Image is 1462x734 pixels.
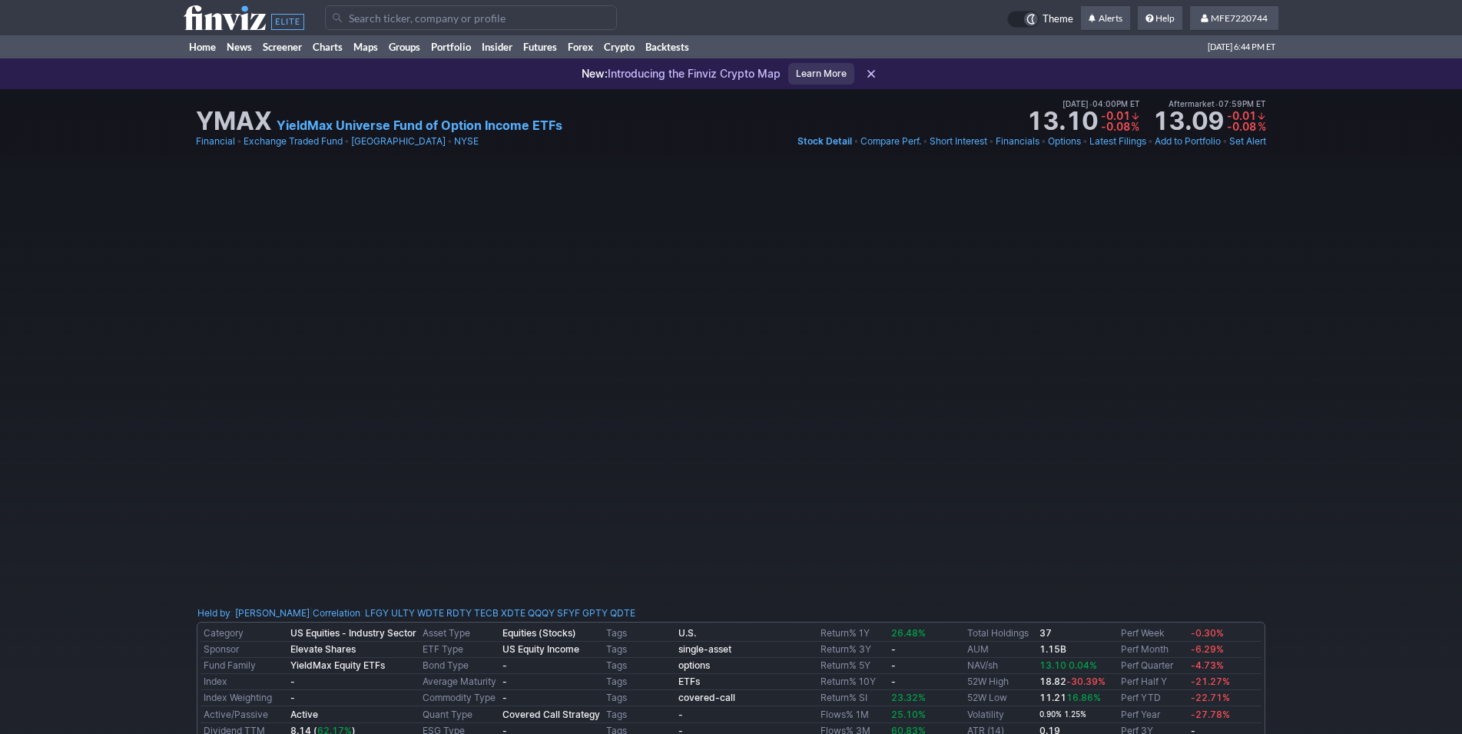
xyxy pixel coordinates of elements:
[290,692,295,703] b: -
[1148,134,1153,149] span: •
[1118,706,1188,723] td: Perf Year
[501,606,525,621] a: XDTE
[419,690,499,706] td: Commodity Type
[348,35,383,58] a: Maps
[502,627,576,639] b: Equities (Stocks)
[528,606,555,621] a: QQQY
[518,35,562,58] a: Futures
[1063,97,1140,111] span: [DATE] 04:00PM ET
[1256,121,1266,132] td: %
[1152,109,1224,134] strong: 13.09
[1039,659,1066,671] span: 13.10
[678,676,700,687] a: ETFs
[474,606,499,621] a: TECB
[562,35,598,58] a: Forex
[640,35,695,58] a: Backtests
[1081,6,1130,31] a: Alerts
[678,692,735,703] a: covered-call
[860,135,921,147] span: Compare Perf.
[197,607,230,619] a: Held by
[1089,134,1146,149] a: Latest Filings
[1191,709,1230,720] span: -27.78%
[447,134,453,149] span: •
[201,706,287,723] td: Active/Passive
[184,35,221,58] a: Home
[502,692,507,703] b: -
[930,134,987,149] a: Short Interest
[1208,35,1275,58] span: [DATE] 6:44 PM ET
[1101,121,1130,132] td: -0.08
[196,134,235,149] a: Financial
[419,642,499,658] td: ETF Type
[678,643,731,655] a: single-asset
[502,676,507,687] b: -
[1215,99,1218,108] span: •
[964,626,1036,642] td: Total Holdings
[1101,111,1130,121] td: -0.01
[891,692,926,703] span: 23.32%
[817,642,888,658] td: Return% 3Y
[860,134,921,149] a: Compare Perf.
[1191,676,1230,687] span: -21.27%
[891,643,896,655] b: -
[237,134,242,149] span: •
[313,607,360,619] a: Correlation
[582,67,608,80] span: New:
[417,606,444,621] a: WDTE
[678,627,696,639] a: U.S.
[502,643,579,655] b: US Equity Income
[603,690,675,706] td: Tags
[1227,111,1256,121] td: -0.01
[964,642,1036,658] td: AUM
[476,35,518,58] a: Insider
[310,606,635,621] div: | :
[502,709,600,720] b: Covered Call Strategy
[365,606,389,621] a: LFGY
[1190,6,1278,31] a: MFE7220744
[797,134,852,149] a: Stock Detail
[1039,692,1101,703] b: 11.21
[678,709,683,720] b: -
[1039,643,1066,655] b: 1.15B
[603,626,675,642] td: Tags
[1191,643,1224,655] span: -6.29%
[610,606,635,621] a: QDTE
[1138,6,1182,31] a: Help
[603,674,675,690] td: Tags
[1066,692,1101,703] span: 16.86%
[290,709,318,720] b: Active
[1048,134,1081,149] a: Options
[502,659,507,671] b: -
[1229,134,1266,149] a: Set Alert
[419,626,499,642] td: Asset Type
[1118,626,1188,642] td: Perf Week
[598,35,640,58] a: Crypto
[1082,134,1088,149] span: •
[1155,134,1221,149] a: Add to Portfolio
[1130,121,1140,132] td: %
[201,642,287,658] td: Sponsor
[201,658,287,674] td: Fund Family
[1069,659,1097,671] span: 0.04%
[1191,627,1224,639] span: -0.30%
[1007,11,1073,28] a: Theme
[446,606,472,621] a: RDTY
[1191,659,1224,671] span: -4.73%
[923,134,928,149] span: •
[307,35,348,58] a: Charts
[1066,676,1106,687] span: -30.39%
[603,642,675,658] td: Tags
[582,606,608,621] a: GPTY
[817,690,888,706] td: Return% SI
[419,674,499,690] td: Average Maturity
[351,134,446,149] a: [GEOGRAPHIC_DATA]
[797,135,852,147] span: Stock Detail
[383,35,426,58] a: Groups
[290,676,295,687] b: -
[964,706,1036,723] td: Volatility
[290,627,416,639] b: US Equities - Industry Sector
[1089,99,1092,108] span: •
[891,627,926,639] span: 26.48%
[582,66,781,81] p: Introducing the Finviz Crypto Map
[1118,674,1188,690] td: Perf Half Y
